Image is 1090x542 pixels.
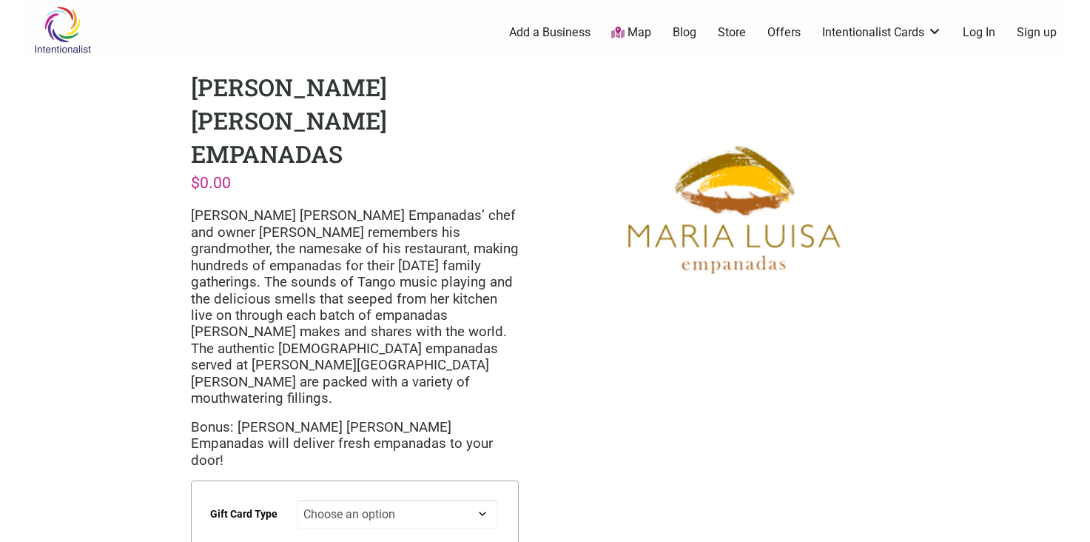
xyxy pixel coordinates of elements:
h1: [PERSON_NAME] [PERSON_NAME] Empanadas [191,71,387,170]
a: Intentionalist Cards [822,24,942,41]
a: Add a Business [509,24,591,41]
a: Sign up [1017,24,1057,41]
a: Offers [767,24,801,41]
span: [PERSON_NAME] [PERSON_NAME] Empanadas’ chef and owner [PERSON_NAME] remembers his grandmother, th... [191,207,519,406]
img: Maria Luisa Empanadas [571,71,899,351]
a: Map [611,24,651,41]
p: Bonus: [PERSON_NAME] [PERSON_NAME] Empanadas will deliver fresh empanadas to your door! [191,419,519,469]
bdi: 0.00 [191,173,231,192]
a: Store [718,24,746,41]
span: $ [191,173,200,192]
a: Blog [673,24,696,41]
a: Log In [963,24,995,41]
label: Gift Card Type [210,498,277,531]
img: Intentionalist [27,6,98,54]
